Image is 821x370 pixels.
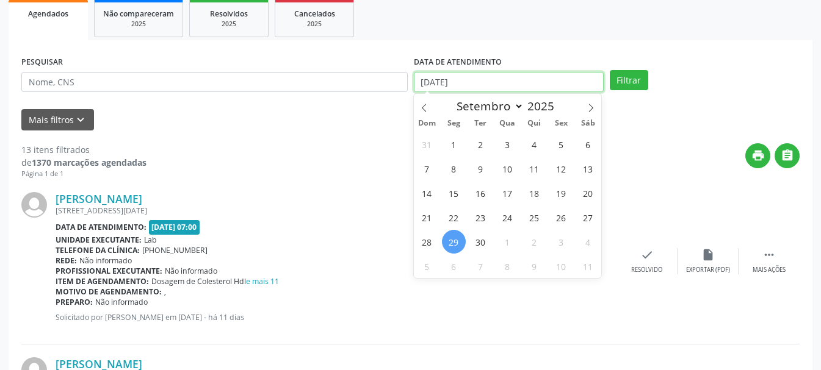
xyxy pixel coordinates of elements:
div: Página 1 de 1 [21,169,146,179]
span: Não informado [79,255,132,266]
span: Setembro 21, 2025 [415,205,439,229]
b: Motivo de agendamento: [56,286,162,297]
span: Dosagem de Colesterol Hdl [151,276,279,286]
span: Setembro 16, 2025 [469,181,493,205]
span: Setembro 18, 2025 [523,181,546,205]
span: Seg [440,119,467,127]
span: Setembro 1, 2025 [442,132,466,156]
div: Exportar (PDF) [686,266,730,274]
b: Profissional executante: [56,266,162,276]
div: [STREET_ADDRESS][DATE] [56,205,617,216]
b: Data de atendimento: [56,222,146,232]
b: Telefone da clínica: [56,245,140,255]
span: Não informado [165,266,217,276]
span: Setembro 7, 2025 [415,157,439,180]
span: Outubro 8, 2025 [496,254,519,278]
span: Não compareceram [103,9,174,19]
label: DATA DE ATENDIMENTO [414,53,502,72]
span: , [164,286,166,297]
span: Setembro 5, 2025 [549,132,573,156]
span: Setembro 10, 2025 [496,157,519,180]
span: Setembro 29, 2025 [442,230,466,254]
span: Setembro 15, 2025 [442,181,466,205]
div: 13 itens filtrados [21,143,146,156]
span: Setembro 30, 2025 [469,230,493,254]
b: Rede: [56,255,77,266]
input: Selecione um intervalo [414,72,604,93]
img: img [21,192,47,218]
span: Resolvidos [210,9,248,19]
b: Item de agendamento: [56,276,149,286]
select: Month [451,98,524,115]
div: 2025 [284,20,345,29]
span: Outubro 7, 2025 [469,254,493,278]
span: Setembro 23, 2025 [469,205,493,229]
span: Lab [144,235,157,245]
i: check [640,248,654,261]
span: Setembro 26, 2025 [549,205,573,229]
span: Setembro 3, 2025 [496,132,519,156]
span: Outubro 3, 2025 [549,230,573,254]
a: e mais 11 [246,276,279,286]
button:  [775,143,800,168]
span: [DATE] 07:00 [149,220,200,234]
span: Cancelados [294,9,335,19]
span: Dom [414,119,441,127]
span: Setembro 28, 2025 [415,230,439,254]
span: Outubro 5, 2025 [415,254,439,278]
span: Setembro 9, 2025 [469,157,493,180]
span: Outubro 6, 2025 [442,254,466,278]
span: Qua [494,119,521,127]
span: Setembro 27, 2025 [576,205,600,229]
b: Preparo: [56,297,93,307]
span: Outubro 10, 2025 [549,254,573,278]
span: Setembro 20, 2025 [576,181,600,205]
span: Setembro 25, 2025 [523,205,546,229]
a: [PERSON_NAME] [56,192,142,205]
i:  [781,149,794,162]
span: Setembro 13, 2025 [576,157,600,180]
input: Nome, CNS [21,72,408,93]
span: Outubro 1, 2025 [496,230,519,254]
div: de [21,156,146,169]
span: Setembro 17, 2025 [496,181,519,205]
span: Setembro 6, 2025 [576,132,600,156]
i: insert_drive_file [701,248,715,261]
span: Não informado [95,297,148,307]
button: Filtrar [610,70,648,91]
span: Agosto 31, 2025 [415,132,439,156]
p: Solicitado por [PERSON_NAME] em [DATE] - há 11 dias [56,312,617,322]
span: Setembro 11, 2025 [523,157,546,180]
span: [PHONE_NUMBER] [142,245,208,255]
span: Sex [548,119,574,127]
div: Mais ações [753,266,786,274]
strong: 1370 marcações agendadas [32,157,146,168]
span: Outubro 9, 2025 [523,254,546,278]
span: Setembro 14, 2025 [415,181,439,205]
span: Setembro 2, 2025 [469,132,493,156]
span: Agendados [28,9,68,19]
i: keyboard_arrow_down [74,113,87,127]
span: Outubro 4, 2025 [576,230,600,254]
span: Outubro 2, 2025 [523,230,546,254]
span: Outubro 11, 2025 [576,254,600,278]
div: Resolvido [631,266,662,274]
i:  [762,248,776,261]
span: Sáb [574,119,601,127]
span: Setembro 8, 2025 [442,157,466,180]
div: 2025 [198,20,259,29]
span: Setembro 12, 2025 [549,157,573,180]
span: Setembro 24, 2025 [496,205,519,229]
span: Ter [467,119,494,127]
button: print [745,143,770,168]
input: Year [524,98,564,114]
button: Mais filtroskeyboard_arrow_down [21,109,94,130]
i: print [751,149,765,162]
span: Setembro 22, 2025 [442,205,466,229]
div: 2025 [103,20,174,29]
span: Setembro 19, 2025 [549,181,573,205]
b: Unidade executante: [56,235,142,245]
span: Setembro 4, 2025 [523,132,546,156]
label: PESQUISAR [21,53,63,72]
span: Qui [521,119,548,127]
